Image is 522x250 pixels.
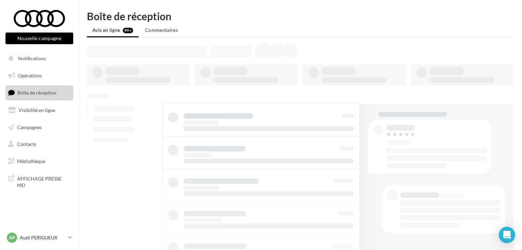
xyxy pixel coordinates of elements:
[17,90,56,96] span: Boîte de réception
[145,27,178,33] span: Commentaires
[5,33,73,44] button: Nouvelle campagne
[4,137,75,151] a: Contacts
[4,120,75,135] a: Campagnes
[9,234,15,241] span: AP
[17,124,42,130] span: Campagnes
[17,158,45,164] span: Médiathèque
[4,171,75,191] a: AFFICHAGE PRESSE MD
[20,234,65,241] p: Audi PERIGUEUX
[18,107,55,113] span: Visibilité en ligne
[4,154,75,168] a: Médiathèque
[499,227,515,243] div: Open Intercom Messenger
[4,68,75,83] a: Opérations
[4,85,75,100] a: Boîte de réception
[17,141,36,147] span: Contacts
[5,231,73,244] a: AP Audi PERIGUEUX
[4,103,75,117] a: Visibilité en ligne
[4,51,72,66] button: Notifications
[18,73,42,78] span: Opérations
[18,55,46,61] span: Notifications
[17,174,70,189] span: AFFICHAGE PRESSE MD
[87,11,514,21] div: Boîte de réception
